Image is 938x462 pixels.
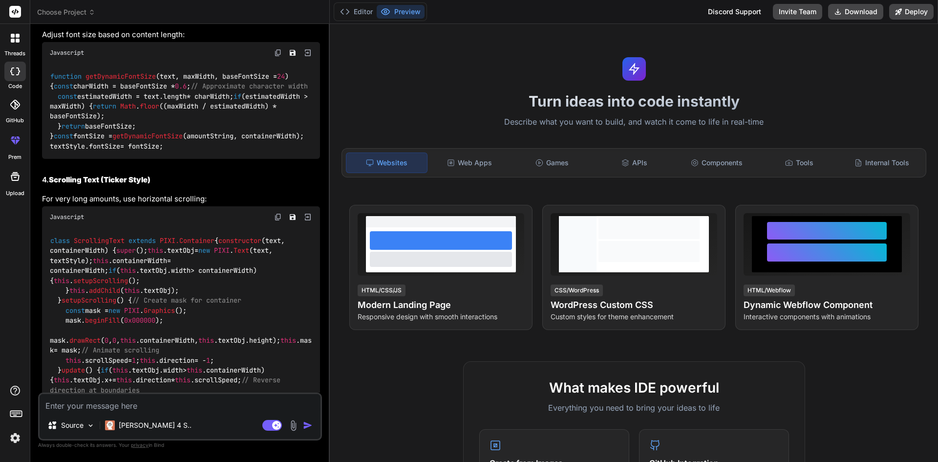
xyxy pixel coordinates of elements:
[198,336,214,345] span: this
[50,336,312,354] span: mask
[120,336,136,345] span: this
[206,356,210,365] span: 1
[346,153,427,173] div: Websites
[54,132,73,141] span: const
[132,296,241,305] span: // Create mask for container
[49,175,150,184] strong: Scrolling Text (Ticker Style)
[274,49,282,57] img: copy
[62,296,116,305] span: setupScrolling
[358,312,524,322] p: Responsive design with smooth interactions
[50,49,84,57] span: Javascript
[144,306,175,315] span: Graphics
[358,298,524,312] h4: Modern Landing Page
[124,316,155,325] span: 0x000000
[759,153,840,173] div: Tools
[175,376,191,385] span: this
[112,366,128,374] span: this
[62,366,85,374] span: update
[218,336,245,345] span: textObj
[303,48,312,57] img: Open in Browser
[163,366,183,374] span: width
[167,246,194,255] span: textObj
[42,29,320,41] p: Adjust font size based on content length:
[50,376,284,395] span: // Reverse direction at boundaries
[105,376,108,385] span: x
[116,246,136,255] span: super
[65,356,81,365] span: this
[50,213,84,221] span: Javascript
[234,92,241,101] span: if
[773,4,822,20] button: Invite Team
[61,420,84,430] p: Source
[198,246,210,255] span: new
[69,286,85,295] span: this
[171,266,191,275] span: width
[62,122,85,131] span: return
[336,5,377,19] button: Editor
[148,246,163,255] span: this
[108,266,116,275] span: if
[744,298,910,312] h4: Dynamic Webflow Component
[7,430,23,446] img: settings
[214,246,230,255] span: PIXI
[160,72,285,81] span: text, maxWidth, baseFontSize =
[286,210,299,224] button: Save file
[889,4,934,20] button: Deploy
[175,82,187,91] span: 0.6
[286,46,299,60] button: Save file
[120,266,136,275] span: this
[288,420,299,431] img: attachment
[65,306,85,315] span: const
[249,336,273,345] span: height
[4,49,25,58] label: threads
[234,246,249,255] span: Text
[119,420,192,430] p: [PERSON_NAME] 4 S..
[50,236,70,245] span: class
[8,82,22,90] label: code
[108,306,120,315] span: new
[429,153,510,173] div: Web Apps
[218,236,261,245] span: constructor
[50,72,82,81] span: function
[42,175,320,186] h2: 4.
[8,153,21,161] label: prem
[50,71,312,151] code: ( ) { charWidth = baseFontSize * ; estimatedWidth = text. * charWidth; (estimatedWidth > maxWidth...
[677,153,757,173] div: Components
[120,102,136,110] span: Math
[69,336,101,345] span: drawRect
[191,82,308,91] span: // Approximate character width
[744,312,910,322] p: Interactive components with animations
[89,142,120,151] span: fontSize
[58,92,77,101] span: const
[377,5,425,19] button: Preview
[136,376,171,385] span: direction
[206,366,261,374] span: containerWidth
[336,116,932,129] p: Describe what you want to build, and watch it come to life in real-time
[187,366,202,374] span: this
[124,306,140,315] span: PIXI
[50,236,289,255] span: text, containerWidth
[744,285,795,296] div: HTML/Webflow
[6,116,24,125] label: GitHub
[74,236,125,245] span: ScrollingText
[101,366,108,374] span: if
[73,276,128,285] span: setupScrolling
[702,4,767,20] div: Discord Support
[277,72,285,81] span: 24
[551,312,717,322] p: Custom styles for theme enhancement
[551,285,603,296] div: CSS/WordPress
[140,356,155,365] span: this
[38,440,322,450] p: Always double-check its answers. Your in Bind
[37,7,95,17] span: Choose Project
[112,132,183,141] span: getDynamicFontSize
[73,376,101,385] span: textObj
[140,336,194,345] span: containerWidth
[132,356,136,365] span: 1
[112,336,116,345] span: 0
[303,213,312,221] img: Open in Browser
[163,92,187,101] span: length
[131,442,149,448] span: privacy
[160,236,214,245] span: PIXI.Container
[336,92,932,110] h1: Turn ideas into code instantly
[42,194,320,205] p: For very long amounts, use horizontal scrolling:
